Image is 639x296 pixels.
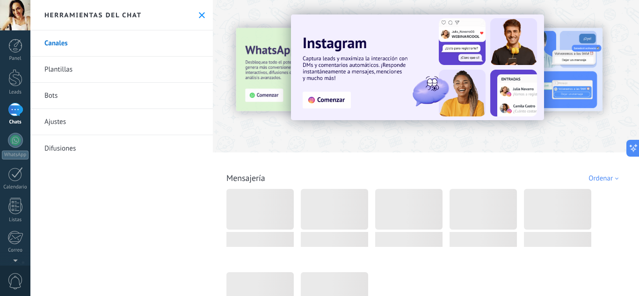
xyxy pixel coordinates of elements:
[30,109,213,135] a: Ajustes
[2,184,29,190] div: Calendario
[2,119,29,125] div: Chats
[2,56,29,62] div: Panel
[2,89,29,95] div: Leads
[2,217,29,223] div: Listas
[30,30,213,57] a: Canales
[291,14,544,120] img: Slide 1
[2,151,29,159] div: WhatsApp
[2,247,29,253] div: Correo
[44,11,142,19] h2: Herramientas del chat
[30,135,213,161] a: Difusiones
[30,83,213,109] a: Bots
[30,57,213,83] a: Plantillas
[588,174,622,183] div: Ordenar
